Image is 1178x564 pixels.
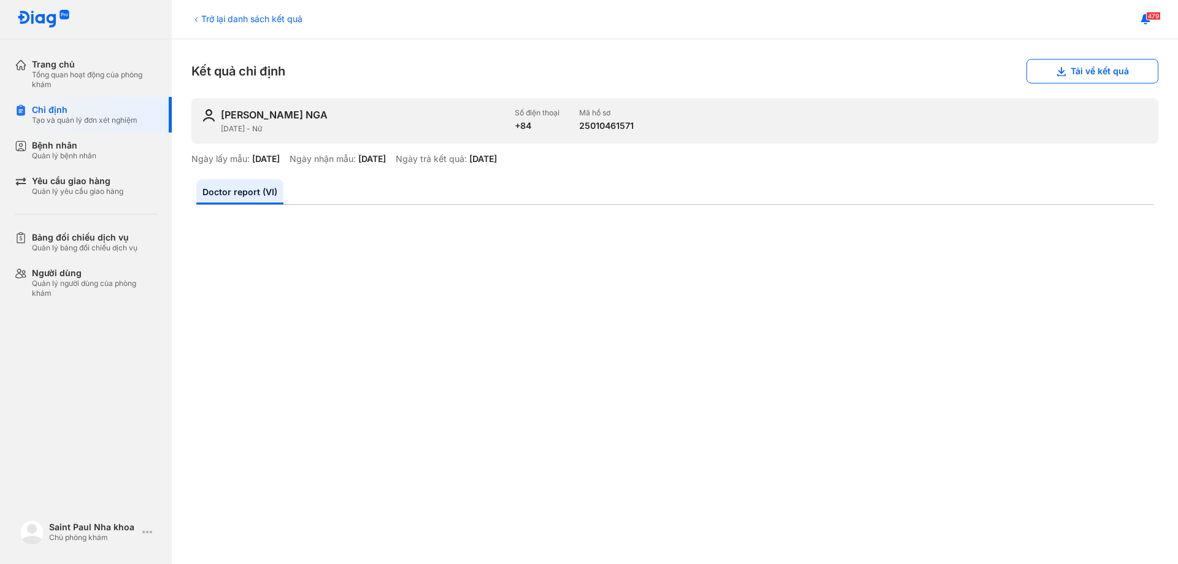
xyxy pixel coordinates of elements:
div: 25010461571 [579,120,634,131]
img: logo [20,520,44,544]
div: Yêu cầu giao hàng [32,176,123,187]
div: Chủ phòng khám [49,533,137,543]
div: [DATE] [252,153,280,164]
img: logo [17,10,70,29]
div: Người dùng [32,268,157,279]
div: +84 [515,120,560,131]
div: Ngày lấy mẫu: [191,153,250,164]
div: Trang chủ [32,59,157,70]
span: 479 [1146,12,1161,20]
a: Doctor report (VI) [196,179,283,204]
div: [DATE] [469,153,497,164]
div: Bảng đối chiếu dịch vụ [32,232,137,243]
div: Kết quả chỉ định [191,59,1158,83]
div: Số điện thoại [515,108,560,118]
div: Bệnh nhân [32,140,96,151]
div: [DATE] - Nữ [221,124,505,134]
div: Mã hồ sơ [579,108,634,118]
img: user-icon [201,108,216,123]
button: Tải về kết quả [1026,59,1158,83]
div: [DATE] [358,153,386,164]
div: Trở lại danh sách kết quả [191,12,302,25]
div: Quản lý bệnh nhân [32,151,96,161]
div: Ngày trả kết quả: [396,153,467,164]
div: Quản lý bảng đối chiếu dịch vụ [32,243,137,253]
div: Chỉ định [32,104,137,115]
div: Saint Paul Nha khoa [49,522,137,533]
div: Ngày nhận mẫu: [290,153,356,164]
div: Tổng quan hoạt động của phòng khám [32,70,157,90]
div: [PERSON_NAME] NGA [221,108,328,122]
div: Quản lý yêu cầu giao hàng [32,187,123,196]
div: Tạo và quản lý đơn xét nghiệm [32,115,137,125]
div: Quản lý người dùng của phòng khám [32,279,157,298]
